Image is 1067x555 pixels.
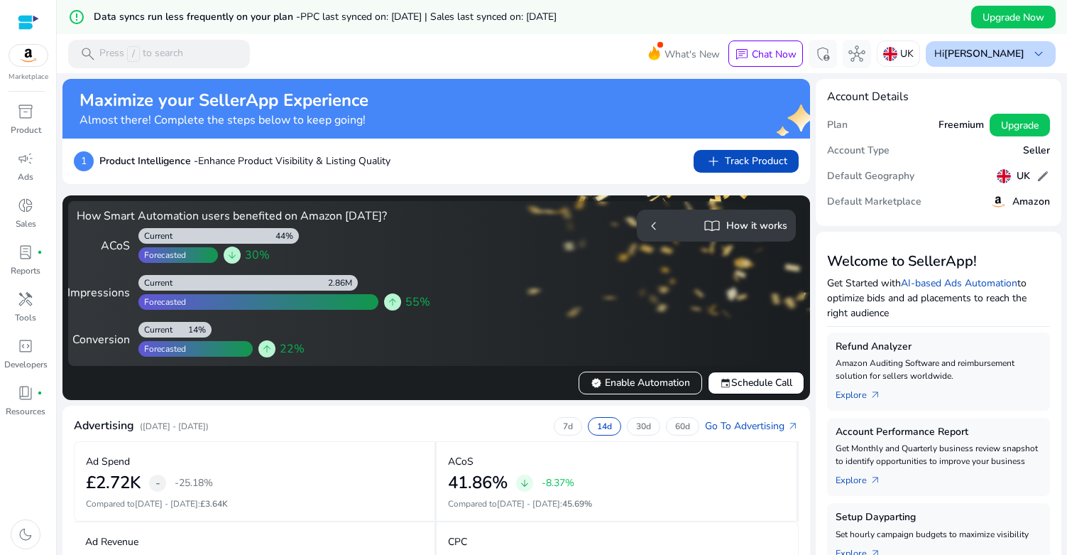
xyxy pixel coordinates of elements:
h2: £2.72K [86,473,141,493]
h4: Account Details [827,90,1050,104]
p: Enhance Product Visibility & Listing Quality [99,153,390,168]
div: Conversion [77,331,130,348]
div: 14% [188,324,212,335]
span: book_4 [17,384,34,402]
span: arrow_outward [870,475,881,486]
span: - [155,475,160,492]
span: arrow_outward [870,389,881,401]
p: Compared to : [86,497,423,510]
span: edit [1036,169,1050,183]
span: 45.69% [562,498,592,510]
span: verified [591,377,602,389]
span: 55% [405,293,430,311]
span: keyboard_arrow_down [1030,45,1047,63]
span: 30% [245,247,270,264]
b: Product Intelligence - [99,154,198,168]
h2: 41.86% [448,473,508,493]
p: 7d [563,421,573,432]
a: AI-based Ads Automation [901,276,1017,290]
h4: Advertising [74,419,134,433]
h5: How it works [726,220,787,232]
p: Chat Now [752,48,797,61]
p: Ad Spend [86,454,130,469]
p: ACoS [448,454,474,469]
p: 30d [636,421,651,432]
span: arrow_upward [261,343,273,355]
div: Forecasted [138,249,186,261]
p: 1 [74,151,94,171]
span: handyman [17,291,34,308]
button: addTrack Product [694,150,799,173]
span: campaign [17,150,34,167]
h5: Plan [827,119,848,131]
span: event [720,377,731,389]
button: Upgrade Now [971,6,1056,28]
p: Set hourly campaign budgets to maximize visibility [836,528,1041,541]
h5: Default Geography [827,171,914,183]
p: Compared to : [448,497,786,510]
p: Developers [4,358,48,371]
button: chatChat Now [728,41,803,68]
div: 2.86M [328,277,358,289]
h4: How Smart Automation users benefited on Amazon [DATE]? [77,210,431,223]
span: fiber_manual_record [37,249,43,255]
span: Upgrade Now [983,10,1044,25]
a: Go To Advertisingarrow_outward [705,419,799,433]
div: Current [138,230,173,242]
span: import_contacts [704,217,721,235]
span: inventory_2 [17,103,34,120]
a: Explorearrow_outward [836,382,892,402]
h5: Setup Dayparting [836,512,1041,524]
span: add [705,153,722,170]
div: Current [138,324,173,335]
p: 14d [597,421,612,432]
span: [DATE] - [DATE] [497,498,560,510]
button: hub [843,40,871,68]
div: ACoS [77,237,130,254]
h5: UK [1017,171,1030,183]
a: Explorearrow_outward [836,468,892,487]
p: Resources [6,405,45,418]
p: Get Monthly and Quarterly business review snapshot to identify opportunities to improve your busi... [836,442,1041,468]
h5: Refund Analyzer [836,341,1041,353]
h5: Default Marketplace [827,196,921,208]
h5: Freemium [939,119,984,131]
span: PPC last synced on: [DATE] | Sales last synced on: [DATE] [300,10,557,23]
span: arrow_outward [787,421,799,432]
span: / [127,46,140,62]
img: uk.svg [997,169,1011,183]
p: Marketplace [9,72,48,82]
button: eventSchedule Call [708,372,804,394]
h5: Seller [1023,145,1050,157]
span: Upgrade [1001,118,1039,133]
p: CPC [448,534,467,549]
p: Hi [934,49,1024,59]
div: Impressions [77,284,130,301]
span: chevron_left [645,217,662,235]
p: Amazon Auditing Software and reimbursement solution for sellers worldwide. [836,357,1041,382]
h4: Almost there! Complete the steps below to keep going! [80,114,368,127]
span: chat [735,48,749,62]
span: £3.64K [200,498,228,510]
button: admin_panel_settings [809,40,837,68]
mat-icon: error_outline [68,9,85,26]
div: Current [138,277,173,289]
p: Product [11,124,41,136]
span: arrow_downward [226,249,238,261]
p: -25.18% [175,475,213,490]
p: Sales [16,217,36,230]
span: hub [848,45,865,63]
div: Forecasted [138,343,186,355]
span: Enable Automation [591,375,690,390]
p: ([DATE] - [DATE]) [140,420,209,433]
span: fiber_manual_record [37,390,43,396]
span: arrow_downward [519,478,530,489]
button: verifiedEnable Automation [579,372,702,394]
span: code_blocks [17,338,34,355]
div: Forecasted [138,296,186,308]
img: amazon.svg [9,45,48,66]
b: [PERSON_NAME] [944,47,1024,60]
div: 44% [275,230,299,242]
p: Tools [15,311,36,324]
p: Reports [11,264,40,277]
